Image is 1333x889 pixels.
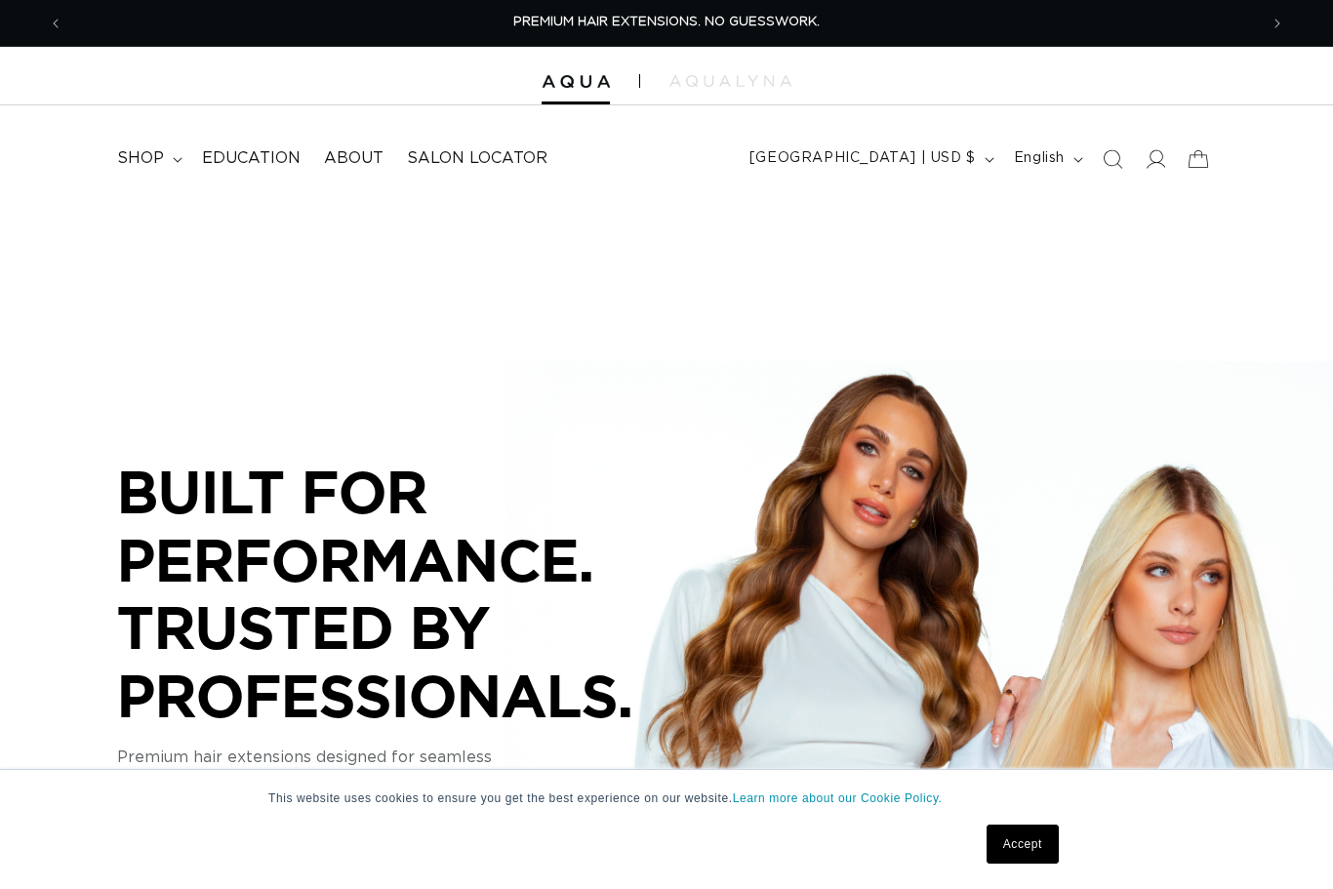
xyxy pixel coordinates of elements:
[513,16,820,28] span: PREMIUM HAIR EXTENSIONS. NO GUESSWORK.
[190,137,312,181] a: Education
[202,148,301,169] span: Education
[34,5,77,42] button: Previous announcement
[105,137,190,181] summary: shop
[733,791,943,805] a: Learn more about our Cookie Policy.
[395,137,559,181] a: Salon Locator
[407,148,547,169] span: Salon Locator
[117,746,703,816] p: Premium hair extensions designed for seamless blends, consistent results, and performance you can...
[987,825,1059,864] a: Accept
[1256,5,1299,42] button: Next announcement
[1014,148,1065,169] span: English
[669,75,791,87] img: aqualyna.com
[1002,141,1091,178] button: English
[117,458,703,729] p: BUILT FOR PERFORMANCE. TRUSTED BY PROFESSIONALS.
[542,75,610,89] img: Aqua Hair Extensions
[268,789,1065,807] p: This website uses cookies to ensure you get the best experience on our website.
[1091,138,1134,181] summary: Search
[738,141,1002,178] button: [GEOGRAPHIC_DATA] | USD $
[749,148,976,169] span: [GEOGRAPHIC_DATA] | USD $
[324,148,384,169] span: About
[117,148,164,169] span: shop
[312,137,395,181] a: About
